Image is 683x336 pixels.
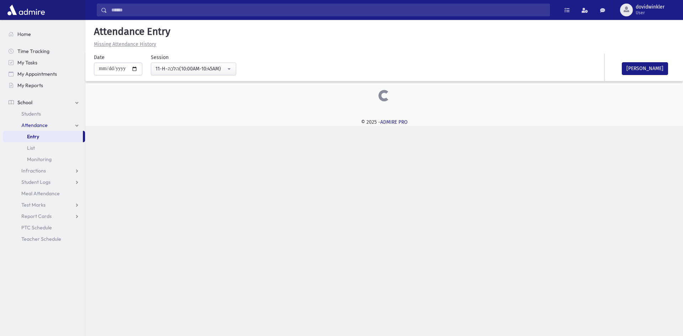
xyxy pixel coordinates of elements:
span: Teacher Schedule [21,236,61,242]
label: Date [94,54,105,61]
span: Student Logs [21,179,51,185]
button: 11-H-הלכה(10:00AM-10:45AM) [151,63,236,75]
a: Student Logs [3,176,85,188]
span: PTC Schedule [21,224,52,231]
span: Infractions [21,167,46,174]
a: My Reports [3,80,85,91]
a: My Appointments [3,68,85,80]
a: My Tasks [3,57,85,68]
a: Time Tracking [3,46,85,57]
a: Teacher Schedule [3,233,85,245]
span: Test Marks [21,202,46,208]
span: Monitoring [27,156,52,162]
a: Infractions [3,165,85,176]
div: 11-H-הלכה(10:00AM-10:45AM) [155,65,226,73]
a: Test Marks [3,199,85,210]
a: School [3,97,85,108]
a: Students [3,108,85,119]
span: Meal Attendance [21,190,60,197]
div: © 2025 - [97,118,672,126]
a: Meal Attendance [3,188,85,199]
img: AdmirePro [6,3,47,17]
span: My Appointments [17,71,57,77]
a: Attendance [3,119,85,131]
a: PTC Schedule [3,222,85,233]
span: Students [21,111,41,117]
span: Report Cards [21,213,52,219]
input: Search [107,4,550,16]
span: School [17,99,32,106]
span: User [636,10,665,16]
span: List [27,145,35,151]
span: Time Tracking [17,48,49,54]
span: Home [17,31,31,37]
u: Missing Attendance History [94,41,156,47]
span: My Tasks [17,59,37,66]
a: Report Cards [3,210,85,222]
a: List [3,142,85,154]
label: Session [151,54,169,61]
span: Attendance [21,122,48,128]
button: [PERSON_NAME] [622,62,668,75]
a: Home [3,28,85,40]
a: ADMIRE PRO [380,119,408,125]
a: Entry [3,131,83,142]
span: My Reports [17,82,43,89]
span: dovidwinkler [636,4,665,10]
h5: Attendance Entry [91,26,677,38]
span: Entry [27,133,39,140]
a: Monitoring [3,154,85,165]
a: Missing Attendance History [91,41,156,47]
